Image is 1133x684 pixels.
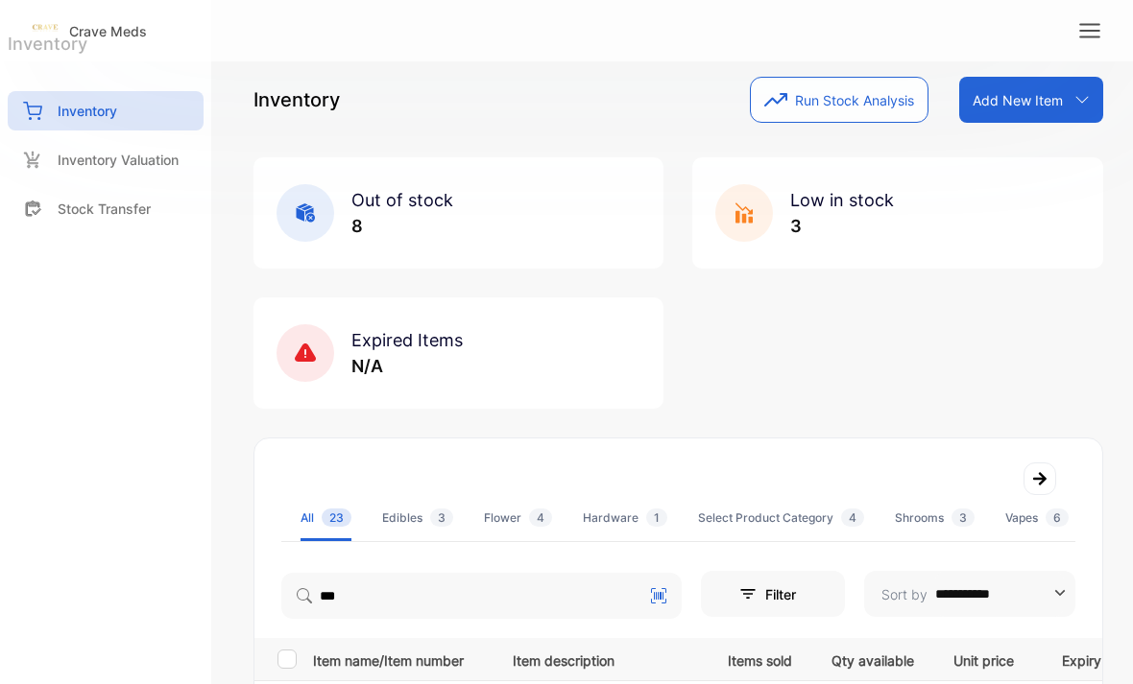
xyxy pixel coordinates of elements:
[8,140,204,179] a: Inventory Valuation
[952,508,975,527] span: 3
[351,353,463,379] p: N/A
[351,330,463,350] span: Expired Items
[698,509,864,527] div: Select Product Category
[832,647,914,671] p: Qty available
[8,189,204,228] a: Stock Transfer
[953,647,1023,671] p: Unit price
[351,213,453,239] p: 8
[841,508,864,527] span: 4
[790,213,894,239] p: 3
[513,647,688,671] p: Item description
[58,101,117,121] p: Inventory
[750,77,928,123] button: Run Stock Analysis
[301,509,351,527] div: All
[973,90,1063,110] p: Add New Item
[8,91,204,130] a: Inventory
[728,647,792,671] p: Items sold
[322,508,351,527] span: 23
[646,508,667,527] span: 1
[58,199,151,219] p: Stock Transfer
[790,190,894,210] span: Low in stock
[313,647,489,671] p: Item name/Item number
[69,21,147,41] p: Crave Meds
[881,584,928,604] p: Sort by
[58,150,179,170] p: Inventory Valuation
[895,509,975,527] div: Shrooms
[583,509,667,527] div: Hardware
[253,85,340,114] p: Inventory
[31,13,60,42] img: Logo
[1046,508,1069,527] span: 6
[864,571,1075,617] button: Sort by
[1005,509,1069,527] div: Vapes
[484,509,552,527] div: Flower
[529,508,552,527] span: 4
[430,508,453,527] span: 3
[382,509,453,527] div: Edibles
[351,190,453,210] span: Out of stock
